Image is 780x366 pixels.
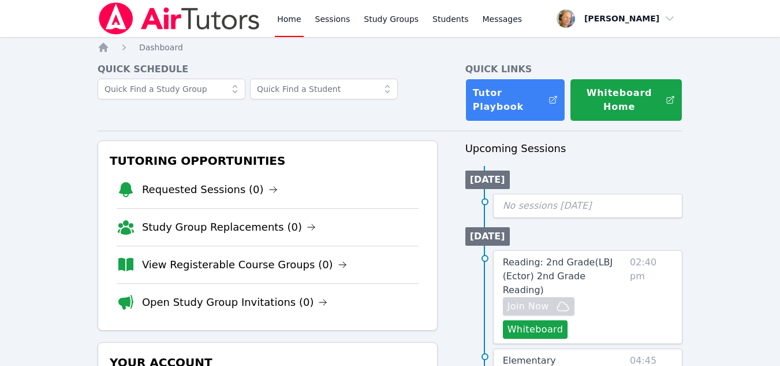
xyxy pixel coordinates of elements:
nav: Breadcrumb [98,42,682,53]
span: Join Now [507,300,549,313]
input: Quick Find a Student [250,79,398,99]
a: Requested Sessions (0) [142,182,278,198]
a: View Registerable Course Groups (0) [142,257,347,273]
span: 02:40 pm [630,256,673,339]
img: Air Tutors [98,2,261,35]
li: [DATE] [465,227,510,246]
span: Dashboard [139,43,183,52]
li: [DATE] [465,171,510,189]
button: Whiteboard [503,320,568,339]
input: Quick Find a Study Group [98,79,245,99]
h3: Tutoring Opportunities [107,150,428,171]
a: Reading: 2nd Grade(LBJ (Ector) 2nd Grade Reading) [503,256,625,297]
span: No sessions [DATE] [503,200,592,211]
button: Whiteboard Home [570,79,682,121]
a: Dashboard [139,42,183,53]
button: Join Now [503,297,574,316]
a: Open Study Group Invitations (0) [142,294,328,310]
h4: Quick Links [465,62,683,76]
h3: Upcoming Sessions [465,141,683,157]
a: Study Group Replacements (0) [142,219,316,235]
a: Tutor Playbook [465,79,566,121]
span: Messages [483,13,523,25]
span: Reading: 2nd Grade ( LBJ (Ector) 2nd Grade Reading ) [503,257,613,295]
h4: Quick Schedule [98,62,438,76]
